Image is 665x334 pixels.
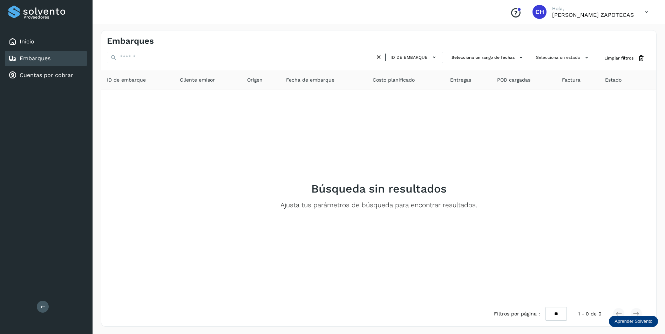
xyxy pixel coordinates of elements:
[5,51,87,66] div: Embarques
[5,34,87,49] div: Inicio
[599,52,651,65] button: Limpiar filtros
[373,76,415,84] span: Costo planificado
[609,316,658,327] div: Aprender Solvento
[552,6,634,12] p: Hola,
[578,310,602,318] span: 1 - 0 de 0
[180,76,215,84] span: Cliente emisor
[552,12,634,18] p: CELSO HUITZIL ZAPOTECAS
[107,36,154,46] h4: Embarques
[494,310,540,318] span: Filtros por página :
[20,72,73,78] a: Cuentas por cobrar
[605,76,622,84] span: Estado
[615,319,652,324] p: Aprender Solvento
[497,76,530,84] span: POD cargadas
[391,54,428,61] span: ID de embarque
[450,76,471,84] span: Entregas
[107,76,146,84] span: ID de embarque
[286,76,334,84] span: Fecha de embarque
[311,182,447,195] h2: Búsqueda sin resultados
[280,201,477,209] p: Ajusta tus parámetros de búsqueda para encontrar resultados.
[20,38,34,45] a: Inicio
[20,55,50,62] a: Embarques
[247,76,263,84] span: Origen
[533,52,593,63] button: Selecciona un estado
[562,76,581,84] span: Factura
[449,52,528,63] button: Selecciona un rango de fechas
[604,55,633,61] span: Limpiar filtros
[388,52,440,62] button: ID de embarque
[23,15,84,20] p: Proveedores
[5,68,87,83] div: Cuentas por cobrar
